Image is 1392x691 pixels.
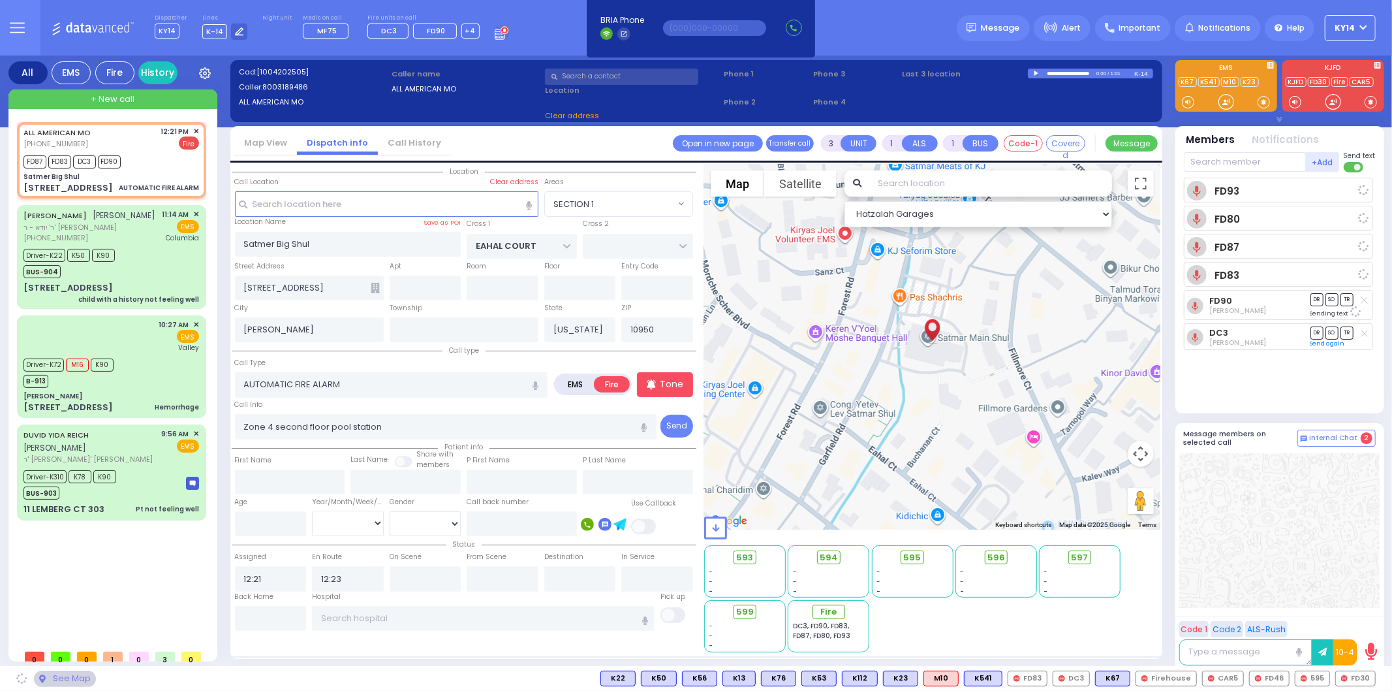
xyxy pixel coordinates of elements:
[1209,296,1232,306] a: FD90
[23,470,67,483] span: Driver-K310
[793,577,797,587] span: -
[1301,675,1307,682] img: red-radio-icon.svg
[442,345,486,355] span: Call type
[136,504,199,514] div: Pt not feeling well
[631,498,676,509] label: Use Callback
[1310,327,1323,339] span: DR
[1361,432,1372,444] span: 2
[841,135,876,152] button: UNIT
[234,137,297,149] a: Map View
[709,641,713,651] span: -
[239,97,388,108] label: ALL AMERICAN MO
[583,455,626,466] label: P Last Name
[1215,270,1240,280] a: FD83
[761,671,796,686] div: BLS
[1044,567,1048,577] span: -
[1249,671,1290,686] div: FD46
[660,378,683,391] p: Tone
[23,487,59,500] span: BUS-903
[23,155,46,169] span: FD87
[869,170,1111,197] input: Search location
[707,513,750,530] a: Open this area in Google Maps (opens a new window)
[77,652,97,662] span: 0
[960,587,964,596] span: -
[178,343,199,353] span: Valley
[155,24,179,39] span: KY14
[193,209,199,220] span: ✕
[93,470,116,483] span: K90
[801,671,837,686] div: K53
[1209,338,1266,347] span: Lazer Neumen
[1215,214,1241,224] a: FD80
[23,503,104,516] div: 11 LEMBERG CT 303
[960,577,964,587] span: -
[1310,293,1323,306] span: DR
[1325,15,1376,41] button: KY14
[709,567,713,577] span: -
[673,135,763,152] a: Open in new page
[262,14,292,22] label: Night unit
[312,592,341,602] label: Hospital
[793,567,797,577] span: -
[181,652,201,662] span: 0
[92,249,115,262] span: K90
[1128,488,1154,514] button: Drag Pegman onto the map to open Street View
[67,249,90,262] span: K50
[711,170,764,197] button: Show street map
[1344,161,1365,174] label: Turn off text
[1255,675,1261,682] img: red-radio-icon.svg
[446,539,482,549] span: Status
[162,210,189,219] span: 11:14 AM
[1044,587,1048,596] span: -
[235,592,274,602] label: Back Home
[1344,151,1376,161] span: Send text
[390,497,414,507] label: Gender
[641,671,677,686] div: K50
[98,155,121,169] span: FD90
[1134,69,1153,78] div: K-14
[23,210,87,221] a: [PERSON_NAME]
[8,61,48,84] div: All
[467,261,486,272] label: Room
[129,652,149,662] span: 0
[443,167,485,176] span: Location
[91,359,114,372] span: K90
[545,85,719,96] label: Location
[438,442,489,452] span: Patient info
[23,375,48,388] span: B-913
[23,442,86,453] span: [PERSON_NAME]
[465,25,476,36] span: +4
[1059,675,1065,682] img: red-radio-icon.svg
[842,671,878,686] div: BLS
[1282,65,1384,74] label: KJFD
[1325,293,1338,306] span: SO
[545,110,599,121] span: Clear address
[883,671,918,686] div: K23
[709,587,713,596] span: -
[162,429,189,439] span: 9:56 AM
[813,69,898,80] span: Phone 3
[239,67,388,78] label: Cad:
[736,605,754,619] span: 599
[545,192,675,216] span: SECTION 1
[23,430,89,440] a: DUVID YIDA REICH
[801,671,837,686] div: BLS
[903,69,1028,80] label: Last 3 location
[544,261,560,272] label: Floor
[177,220,199,233] span: EMS
[297,137,378,149] a: Dispatch info
[93,210,156,221] span: [PERSON_NAME]
[138,61,178,84] a: History
[1179,621,1209,637] button: Code 1
[371,283,380,293] span: Other building occupants
[724,69,809,80] span: Phone 1
[1062,22,1081,34] span: Alert
[317,25,337,36] span: MF75
[390,552,422,562] label: On Scene
[235,217,286,227] label: Location Name
[427,25,445,36] span: FD90
[378,137,451,149] a: Call History
[660,592,685,602] label: Pick up
[594,376,630,393] label: Fire
[600,14,644,26] span: BRIA Phone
